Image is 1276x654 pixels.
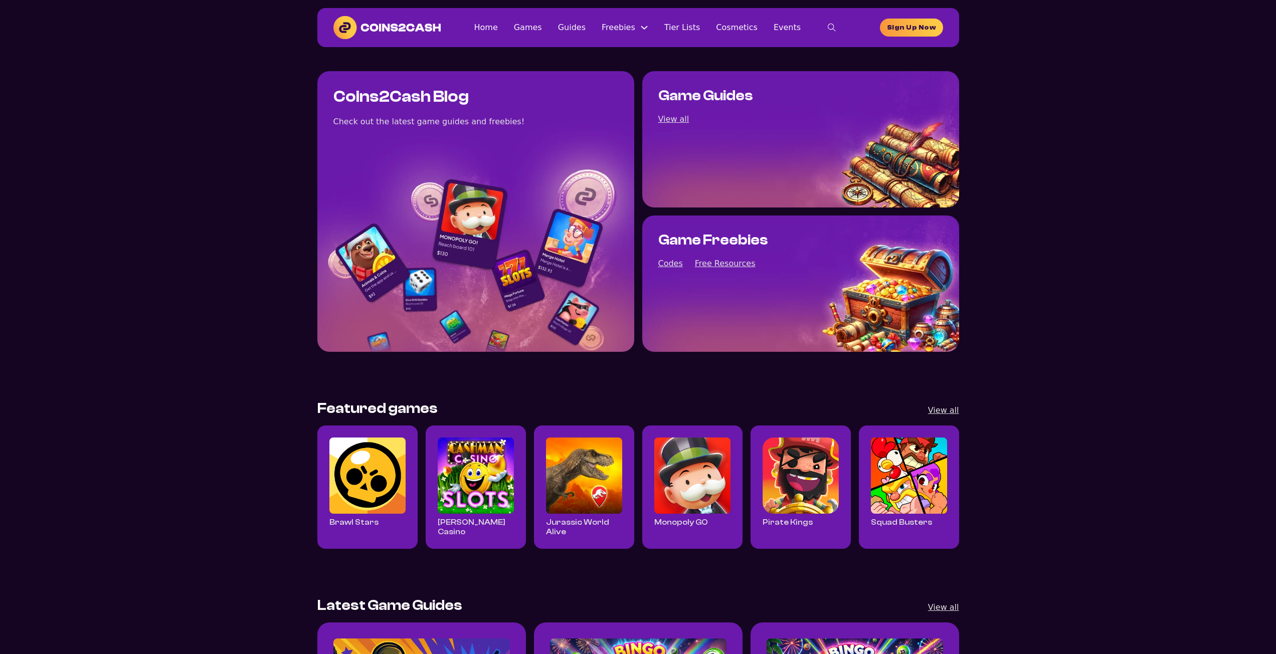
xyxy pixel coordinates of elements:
a: Cosmetics [716,21,758,34]
a: View all games [928,403,959,417]
div: Check out the latest game guides and freebies! [333,115,525,128]
a: All Pirate Kings game posts [763,518,813,527]
a: All Brawl Stars game posts [329,518,379,527]
a: Home [474,21,497,34]
img: Jurassic World Alive icon [546,438,622,514]
a: Read all Monopoly GO posts [654,438,731,514]
a: Events [774,21,801,34]
a: View all game codes [658,257,683,270]
h2: Game Guides [658,87,753,105]
a: homepage [880,19,943,37]
a: View all [928,600,959,614]
img: MonopolyGo icon [654,438,731,514]
a: Read all Squad Busters posts [871,438,947,514]
a: All Squad Busters game posts [871,518,932,527]
a: View all posts about free resources [695,257,756,270]
h2: Latest Game Guides [317,597,462,614]
a: Guides [558,21,586,34]
h2: Featured games [317,400,438,417]
a: Freebies [602,21,635,34]
img: Pirate Kings icon [763,438,839,514]
a: Games [514,21,542,34]
button: Freebies Sub menu [640,24,648,32]
a: All Cashman Casino game posts [438,518,505,536]
a: Read all Pirate Kings posts [763,438,839,514]
a: All Monopoly GO game posts [654,518,708,527]
button: toggle search [817,18,847,38]
a: Read all Jurassic World Alive posts [546,438,622,514]
a: Tier Lists [664,21,700,34]
img: Cashman Casino icon [438,438,514,514]
h2: Game Freebies [658,232,768,249]
img: Coins2Cash Logo [333,16,441,39]
a: Read all Cashman Casino posts [438,438,514,514]
a: All Jurassic World Alive game posts [546,518,609,536]
a: View all game guides [658,112,689,126]
h1: Coins2Cash Blog [333,87,469,107]
a: Read all Brawl Stars posts [329,438,406,514]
